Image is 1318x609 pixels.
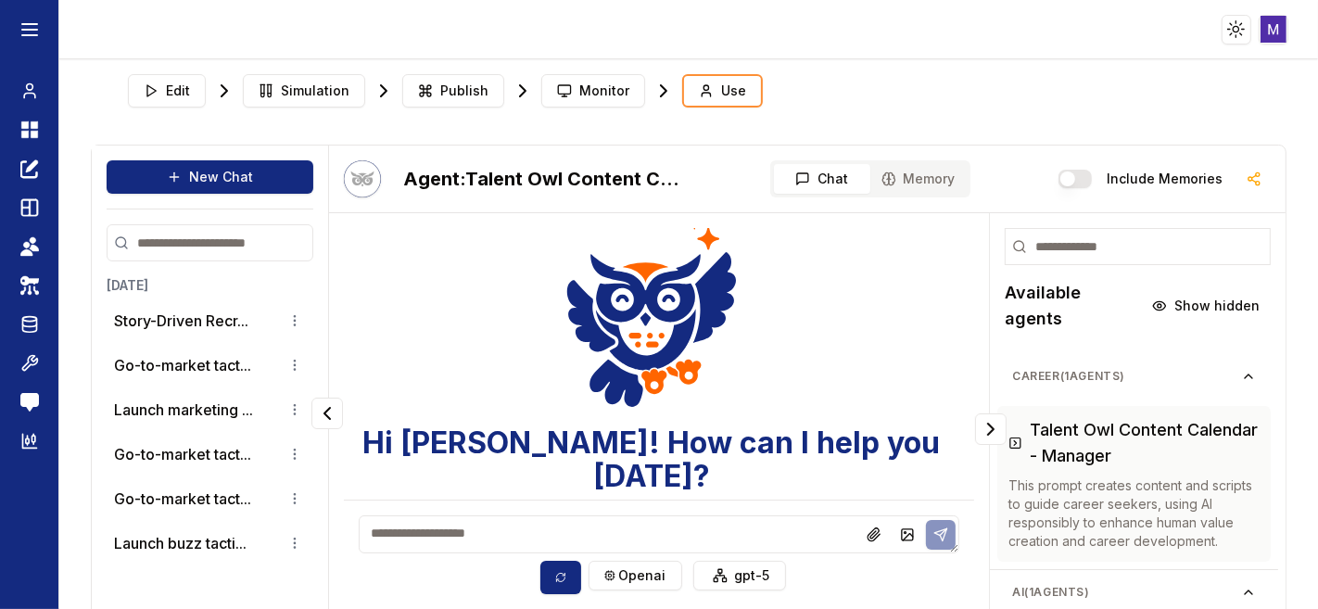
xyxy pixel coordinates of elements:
button: career(1agents) [997,362,1271,391]
h2: Available agents [1005,280,1141,332]
button: Monitor [541,74,645,108]
span: Show hidden [1174,297,1260,315]
button: Simulation [243,74,365,108]
span: Chat [817,170,848,188]
button: gpt-5 [693,561,786,590]
button: Talk with Hootie [344,160,381,197]
img: feedback [20,393,39,412]
p: This prompt creates content and scripts to guide career seekers, using AI responsibly to enhance ... [1008,476,1260,551]
h3: Hi [PERSON_NAME]! How can I help you [DATE]? [344,426,959,493]
button: Publish [402,74,504,108]
span: openai [619,566,666,585]
span: Publish [440,82,488,100]
button: Conversation options [284,354,306,376]
button: Collapse panel [311,398,343,429]
img: Bot [344,160,381,197]
label: Include memories in the messages below [1107,172,1223,185]
button: Go-to-market tact... [114,488,251,510]
button: Conversation options [284,443,306,465]
h2: Talent Owl Content Calendar - Manager [403,166,681,192]
span: AI ( 1 agents) [1012,585,1241,600]
button: Conversation options [284,399,306,421]
button: Launch marketing ... [114,399,253,421]
button: Go-to-market tact... [114,443,251,465]
h3: [DATE] [107,276,313,295]
button: Edit [128,74,206,108]
button: Include memories in the messages below [1058,170,1092,188]
span: career ( 1 agents) [1012,369,1241,384]
button: Use [682,74,763,108]
button: Go-to-market tact... [114,354,251,376]
span: Monitor [579,82,629,100]
img: Welcome Owl [566,215,737,412]
button: Collapse panel [975,413,1007,445]
h3: Talent Owl Content Calendar - Manager [1030,417,1260,469]
button: Launch buzz tacti... [114,532,247,554]
span: Use [721,82,746,100]
button: Sync model selection with the edit page [540,561,581,594]
button: Conversation options [284,488,306,510]
button: Show hidden [1141,291,1271,321]
span: gpt-5 [735,566,770,585]
span: Memory [904,170,956,188]
img: ACg8ocI3K3aSuzFEhhGVEpmOL6RR35L8WCnUE51r3YfROrWe52VSEg=s96-c [1261,16,1287,43]
span: Simulation [281,82,349,100]
span: Edit [166,82,190,100]
button: Story-Driven Recr... [114,310,248,332]
button: openai [589,561,682,590]
button: Conversation options [284,310,306,332]
button: AI(1agents) [997,577,1271,607]
button: Conversation options [284,532,306,554]
button: New Chat [107,160,313,194]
